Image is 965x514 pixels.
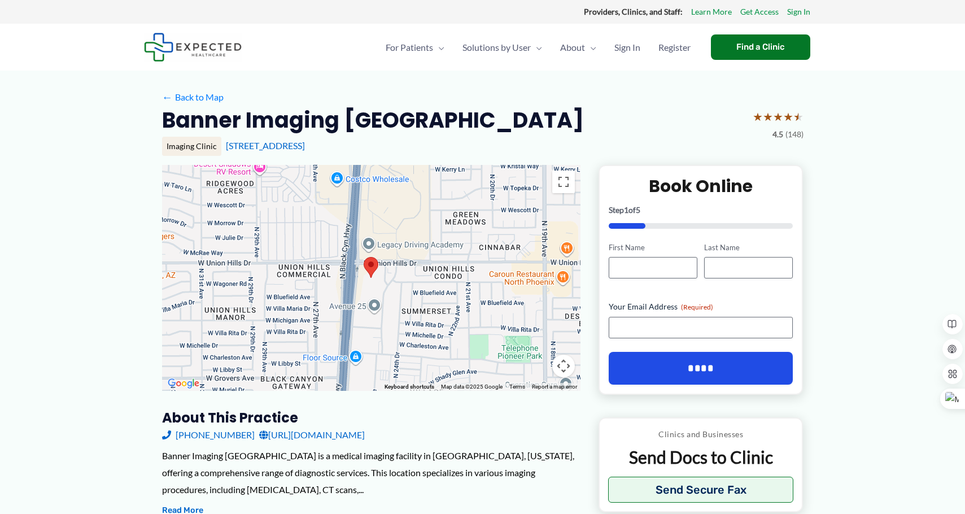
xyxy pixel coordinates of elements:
a: Report a map error [532,384,577,390]
h3: About this practice [162,409,580,426]
span: ★ [753,106,763,127]
span: Menu Toggle [433,28,444,67]
label: Your Email Address [609,301,793,312]
span: 4.5 [772,127,783,142]
p: Step of [609,206,793,214]
a: AboutMenu Toggle [551,28,605,67]
a: [STREET_ADDRESS] [226,140,305,151]
p: Send Docs to Clinic [608,446,794,468]
h2: Banner Imaging [GEOGRAPHIC_DATA] [162,106,584,134]
span: ★ [783,106,793,127]
a: Open this area in Google Maps (opens a new window) [165,376,202,391]
button: Keyboard shortcuts [385,383,434,391]
span: About [560,28,585,67]
a: [URL][DOMAIN_NAME] [259,426,365,443]
a: Register [649,28,700,67]
a: [PHONE_NUMBER] [162,426,255,443]
span: Menu Toggle [531,28,542,67]
strong: Providers, Clinics, and Staff: [584,7,683,16]
a: Get Access [740,5,779,19]
div: Imaging Clinic [162,137,221,156]
span: ★ [763,106,773,127]
span: For Patients [386,28,433,67]
a: Terms [509,384,525,390]
span: ★ [773,106,783,127]
button: Toggle fullscreen view [552,171,575,193]
a: Learn More [691,5,732,19]
a: ←Back to Map [162,89,224,106]
span: Map data ©2025 Google [441,384,503,390]
a: For PatientsMenu Toggle [377,28,453,67]
span: (Required) [681,303,713,311]
h2: Book Online [609,175,793,197]
p: Clinics and Businesses [608,427,794,442]
span: Register [658,28,691,67]
span: ← [162,92,173,102]
img: Google [165,376,202,391]
span: 1 [624,205,628,215]
button: Map camera controls [552,355,575,377]
a: Find a Clinic [711,34,810,60]
label: First Name [609,242,697,253]
label: Last Name [704,242,793,253]
a: Sign In [605,28,649,67]
a: Solutions by UserMenu Toggle [453,28,551,67]
span: (148) [785,127,804,142]
button: Send Secure Fax [608,477,794,503]
span: ★ [793,106,804,127]
a: Sign In [787,5,810,19]
span: Menu Toggle [585,28,596,67]
img: Expected Healthcare Logo - side, dark font, small [144,33,242,62]
nav: Primary Site Navigation [377,28,700,67]
span: Solutions by User [462,28,531,67]
span: 5 [636,205,640,215]
div: Banner Imaging [GEOGRAPHIC_DATA] is a medical imaging facility in [GEOGRAPHIC_DATA], [US_STATE], ... [162,447,580,498]
span: Sign In [614,28,640,67]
